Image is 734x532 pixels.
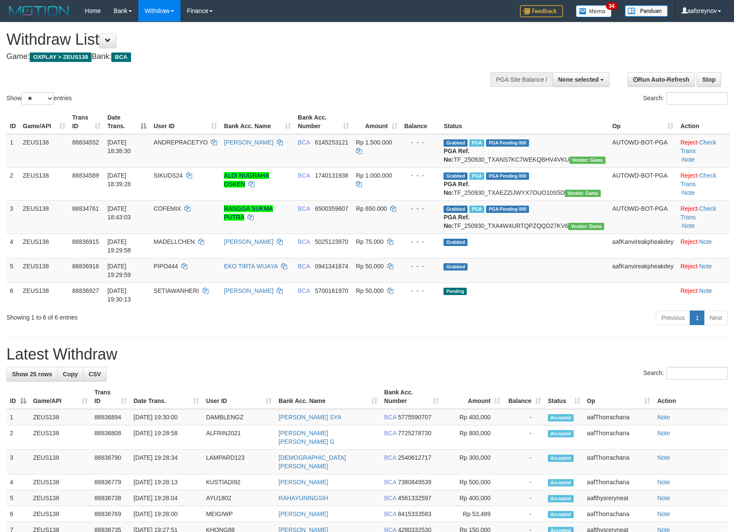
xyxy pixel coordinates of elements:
[298,205,310,212] span: BCA
[680,139,697,146] a: Reject
[91,409,130,425] td: 88836894
[548,430,574,437] span: Accepted
[315,172,349,179] span: Copy 1740131938 to clipboard
[440,134,609,168] td: TF_250930_TXANS7KC7WEKQBHV4VKU
[356,139,392,146] span: Rp 1.500.000
[677,167,730,200] td: · ·
[584,450,654,474] td: aafThorrachana
[107,287,131,303] span: [DATE] 19:30:13
[104,110,150,134] th: Date Trans.: activate to sort column descending
[278,414,341,421] a: [PERSON_NAME] SYA
[398,495,431,501] span: Copy 4561332597 to clipboard
[504,450,544,474] td: -
[440,110,609,134] th: Status
[442,409,504,425] td: Rp 400,000
[298,238,310,245] span: BCA
[315,263,349,270] span: Copy 0941341674 to clipboard
[130,384,203,409] th: Date Trans.: activate to sort column ascending
[657,479,670,486] a: Note
[224,263,278,270] a: EKO TIRTA WIJAYA
[442,506,504,522] td: Rp 53,489
[584,506,654,522] td: aafThorrachana
[220,110,294,134] th: Bank Acc. Name: activate to sort column ascending
[443,148,469,163] b: PGA Ref. No:
[504,474,544,490] td: -
[657,495,670,501] a: Note
[443,239,468,246] span: Grabbed
[91,450,130,474] td: 88836790
[680,172,697,179] a: Reject
[657,510,670,517] a: Note
[443,181,469,196] b: PGA Ref. No:
[606,2,618,10] span: 34
[442,425,504,450] td: Rp 800,000
[19,110,69,134] th: Game/API: activate to sort column ascending
[609,234,677,258] td: aafKanvireakpheakdey
[6,52,481,61] h4: Game: Bank:
[677,283,730,307] td: ·
[6,134,19,168] td: 1
[315,287,349,294] span: Copy 5700161970 to clipboard
[504,384,544,409] th: Balance: activate to sort column ascending
[443,288,467,295] span: Pending
[6,31,481,48] h1: Withdraw List
[153,139,208,146] span: ANDREPRACETYO
[356,263,384,270] span: Rp 50.000
[153,172,183,179] span: SIKUDS24
[6,234,19,258] td: 4
[553,72,610,87] button: None selected
[384,510,396,517] span: BCA
[298,139,310,146] span: BCA
[21,92,54,105] select: Showentries
[130,425,203,450] td: [DATE] 19:28:58
[6,167,19,200] td: 2
[6,310,300,322] div: Showing 1 to 6 of 6 entries
[584,384,654,409] th: Op: activate to sort column ascending
[278,510,328,517] a: [PERSON_NAME]
[680,205,716,221] a: Check Trans
[89,371,101,378] span: CSV
[298,287,310,294] span: BCA
[278,454,346,470] a: [DEMOGRAPHIC_DATA][PERSON_NAME]
[72,172,99,179] span: 88834589
[30,425,91,450] td: ZEUS138
[704,311,728,325] a: Next
[91,425,130,450] td: 88836808
[682,156,695,163] a: Note
[30,506,91,522] td: ZEUS138
[677,200,730,234] td: · ·
[107,263,131,278] span: [DATE] 19:29:59
[654,384,728,409] th: Action
[548,479,574,486] span: Accepted
[677,134,730,168] td: · ·
[315,139,349,146] span: Copy 6145253121 to clipboard
[609,200,677,234] td: AUTOWD-BOT-PGA
[490,72,552,87] div: PGA Site Balance /
[224,287,273,294] a: [PERSON_NAME]
[6,4,72,17] img: MOTION_logo.png
[278,495,328,501] a: RAHAYUNINGSIH
[682,189,695,196] a: Note
[584,474,654,490] td: aafThorrachana
[442,384,504,409] th: Amount: activate to sort column ascending
[107,205,131,221] span: [DATE] 18:43:03
[130,450,203,474] td: [DATE] 19:28:34
[486,206,529,213] span: PGA Pending
[275,384,381,409] th: Bank Acc. Name: activate to sort column ascending
[298,172,310,179] span: BCA
[609,110,677,134] th: Op: activate to sort column ascending
[398,454,431,461] span: Copy 2540612717 to clipboard
[486,172,529,180] span: PGA Pending
[6,384,30,409] th: ID: activate to sort column descending
[315,205,349,212] span: Copy 6500359607 to clipboard
[680,287,697,294] a: Reject
[83,367,107,381] a: CSV
[404,286,437,295] div: - - -
[153,287,199,294] span: SETIAWANHERI
[568,223,604,230] span: Vendor URL: https://trx31.1velocity.biz
[680,205,697,212] a: Reject
[548,511,574,518] span: Accepted
[442,474,504,490] td: Rp 500,000
[30,474,91,490] td: ZEUS138
[278,479,328,486] a: [PERSON_NAME]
